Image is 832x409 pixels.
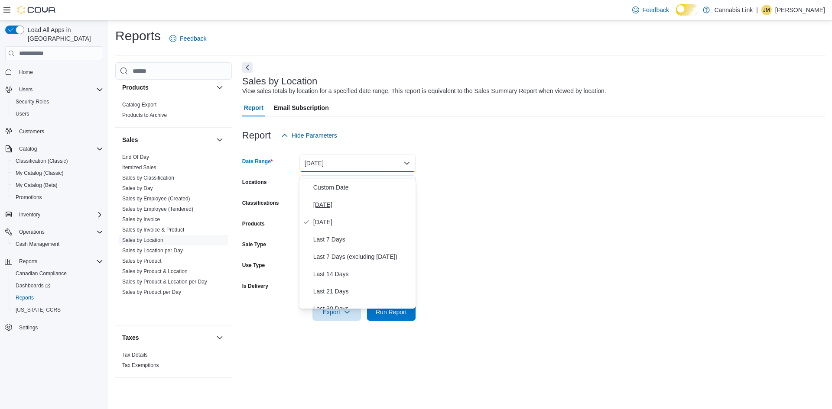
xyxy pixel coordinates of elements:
[274,99,329,116] span: Email Subscription
[122,216,160,223] span: Sales by Invoice
[2,209,107,221] button: Inventory
[122,154,149,160] a: End Of Day
[122,333,213,342] button: Taxes
[122,185,153,191] a: Sales by Day
[763,5,770,15] span: JM
[756,5,758,15] p: |
[2,84,107,96] button: Users
[242,220,265,227] label: Products
[122,362,159,368] a: Tax Exemptions
[12,305,103,315] span: Washington CCRS
[9,304,107,316] button: [US_STATE] CCRS
[16,110,29,117] span: Users
[12,156,103,166] span: Classification (Classic)
[115,27,161,45] h1: Reports
[2,65,107,78] button: Home
[16,194,42,201] span: Promotions
[19,69,33,76] span: Home
[17,6,56,14] img: Cova
[12,293,103,303] span: Reports
[16,98,49,105] span: Security Roles
[16,66,103,77] span: Home
[313,200,412,210] span: [DATE]
[19,229,45,235] span: Operations
[242,158,273,165] label: Date Range
[16,67,36,77] a: Home
[292,131,337,140] span: Hide Parameters
[12,180,61,190] a: My Catalog (Beta)
[16,126,48,137] a: Customers
[12,97,52,107] a: Security Roles
[115,100,232,127] div: Products
[16,322,103,333] span: Settings
[122,164,156,171] span: Itemized Sales
[12,268,70,279] a: Canadian Compliance
[5,62,103,356] nav: Complex example
[643,6,669,14] span: Feedback
[214,332,225,343] button: Taxes
[12,192,45,203] a: Promotions
[122,112,167,119] span: Products to Archive
[16,84,36,95] button: Users
[9,191,107,203] button: Promotions
[242,130,271,141] h3: Report
[9,167,107,179] button: My Catalog (Classic)
[16,256,41,267] button: Reports
[629,1,673,19] a: Feedback
[313,269,412,279] span: Last 14 Days
[242,76,318,87] h3: Sales by Location
[122,83,213,92] button: Products
[9,267,107,280] button: Canadian Compliance
[122,206,193,212] a: Sales by Employee (Tendered)
[122,174,174,181] span: Sales by Classification
[122,164,156,171] a: Itemized Sales
[180,34,206,43] span: Feedback
[9,238,107,250] button: Cash Management
[367,303,416,321] button: Run Report
[12,180,103,190] span: My Catalog (Beta)
[312,303,361,321] button: Export
[12,156,71,166] a: Classification (Classic)
[16,256,103,267] span: Reports
[166,30,210,47] a: Feedback
[16,322,41,333] a: Settings
[214,135,225,145] button: Sales
[16,144,40,154] button: Catalog
[2,321,107,334] button: Settings
[775,5,825,15] p: [PERSON_NAME]
[16,209,44,220] button: Inventory
[122,289,181,296] span: Sales by Product per Day
[24,26,103,43] span: Load All Apps in [GEOGRAPHIC_DATA]
[9,179,107,191] button: My Catalog (Beta)
[19,258,37,265] span: Reports
[9,292,107,304] button: Reports
[2,226,107,238] button: Operations
[122,83,149,92] h3: Products
[122,101,156,108] span: Catalog Export
[676,4,699,16] input: Dark Mode
[122,278,207,285] span: Sales by Product & Location per Day
[9,280,107,292] a: Dashboards
[244,99,263,116] span: Report
[16,282,50,289] span: Dashboards
[9,108,107,120] button: Users
[9,155,107,167] button: Classification (Classic)
[16,84,103,95] span: Users
[19,128,44,135] span: Customers
[122,226,184,233] span: Sales by Invoice & Product
[19,86,32,93] span: Users
[122,362,159,369] span: Tax Exemptions
[19,211,40,218] span: Inventory
[376,308,407,316] span: Run Report
[214,82,225,93] button: Products
[12,293,37,303] a: Reports
[313,286,412,296] span: Last 21 Days
[122,195,190,202] span: Sales by Employee (Created)
[12,109,32,119] a: Users
[16,294,34,301] span: Reports
[12,109,103,119] span: Users
[16,158,68,164] span: Classification (Classic)
[9,96,107,108] button: Security Roles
